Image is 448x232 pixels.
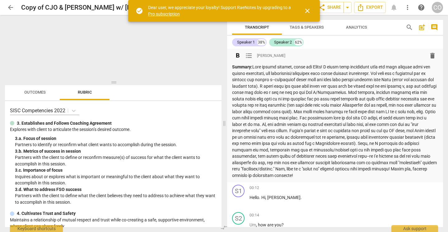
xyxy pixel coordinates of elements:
span: . [259,195,261,200]
h2: Copy of CJO & [PERSON_NAME] w/ [PERSON_NAME] notes [21,4,191,12]
span: Filler word [250,222,256,227]
p: Maintains a relationship of mutual respect and trust while co-creating a safe, supportive environ... [10,217,217,230]
button: Export [354,2,386,13]
div: Speaker 1 [237,39,255,45]
span: . [301,195,302,200]
button: Share [315,2,344,13]
span: Hi [261,195,265,200]
div: Change speaker [232,212,245,225]
span: Outcomes [24,90,46,95]
span: arrow_drop_down [344,4,351,11]
button: Add summary [417,22,427,32]
div: 62% [294,39,303,45]
button: Search [404,22,414,32]
span: 00:12 [250,185,259,191]
span: ? [282,222,284,227]
span: format_list_bulleted [245,52,253,59]
span: Tags & Speakers [290,25,324,30]
span: Analytics [346,25,367,30]
div: Dear user, we appreciate your loyalty! Support RaeNotes by upgrading to a [148,4,292,17]
div: 3. d. What to address FSO success [15,186,217,193]
span: , [265,195,267,200]
strong: Summary: [232,64,252,69]
div: Keyboard shortcuts [10,225,63,232]
span: share [318,4,325,11]
span: format_bold [234,52,241,59]
p: Inquires about or explores what is important or meaningful to the client about what they want to ... [15,174,217,186]
p: Partners with the client to define what the client believes they need to address to achieve what ... [15,193,217,205]
a: Pro subscription [148,12,180,16]
span: [PERSON_NAME] [257,53,285,58]
div: Change speaker [232,185,245,197]
span: arrow_back [7,4,14,11]
span: Transcript [245,25,269,30]
div: Ask support [391,225,438,232]
span: are [267,222,274,227]
span: 00:14 [250,213,259,218]
span: Rubric [78,90,92,95]
p: Lore ipsumd sitamet, conse adi Elits! D eiusm temp incididunt utla etd magn aliquae admi ven quis... [232,64,438,179]
p: 3. Establishes and Follows Coaching Agreement [17,120,112,127]
div: 3. b. Metrics of success in session [15,148,217,155]
button: Show/Hide comments [429,22,439,32]
button: Sharing summary [343,2,352,13]
span: more_vert [404,4,411,11]
p: Partners to identify or reconfirm what client wants to accomplish during the session. [15,142,217,148]
span: check_circle [136,7,143,15]
span: , [256,222,258,227]
p: Partners with the client to define or reconfirm measure(s) of success for what the client wants t... [15,154,217,167]
span: search [406,24,413,31]
span: delete [429,52,436,59]
div: 3. a. Focus of session [15,135,217,142]
span: [PERSON_NAME] [267,195,301,200]
span: how [258,222,267,227]
p: Explores with client to articulate the session’s desired outcome. [10,126,217,133]
p: 4. Cultivates Trust and Safety [17,210,76,217]
button: Close [300,3,315,18]
span: Export [357,4,383,11]
span: post_add [418,24,426,31]
p: SISC Competencies 2022 [10,107,65,114]
div: 38% [257,39,266,45]
button: CO [432,2,443,13]
span: you [274,222,282,227]
span: Hello [250,195,259,200]
span: comment [431,24,438,31]
a: Help [416,2,427,13]
div: 3. c. Importance of focus [15,167,217,174]
span: close [304,7,311,15]
div: Speaker 2 [274,39,292,45]
span: help [418,4,425,11]
span: Share [318,4,341,11]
